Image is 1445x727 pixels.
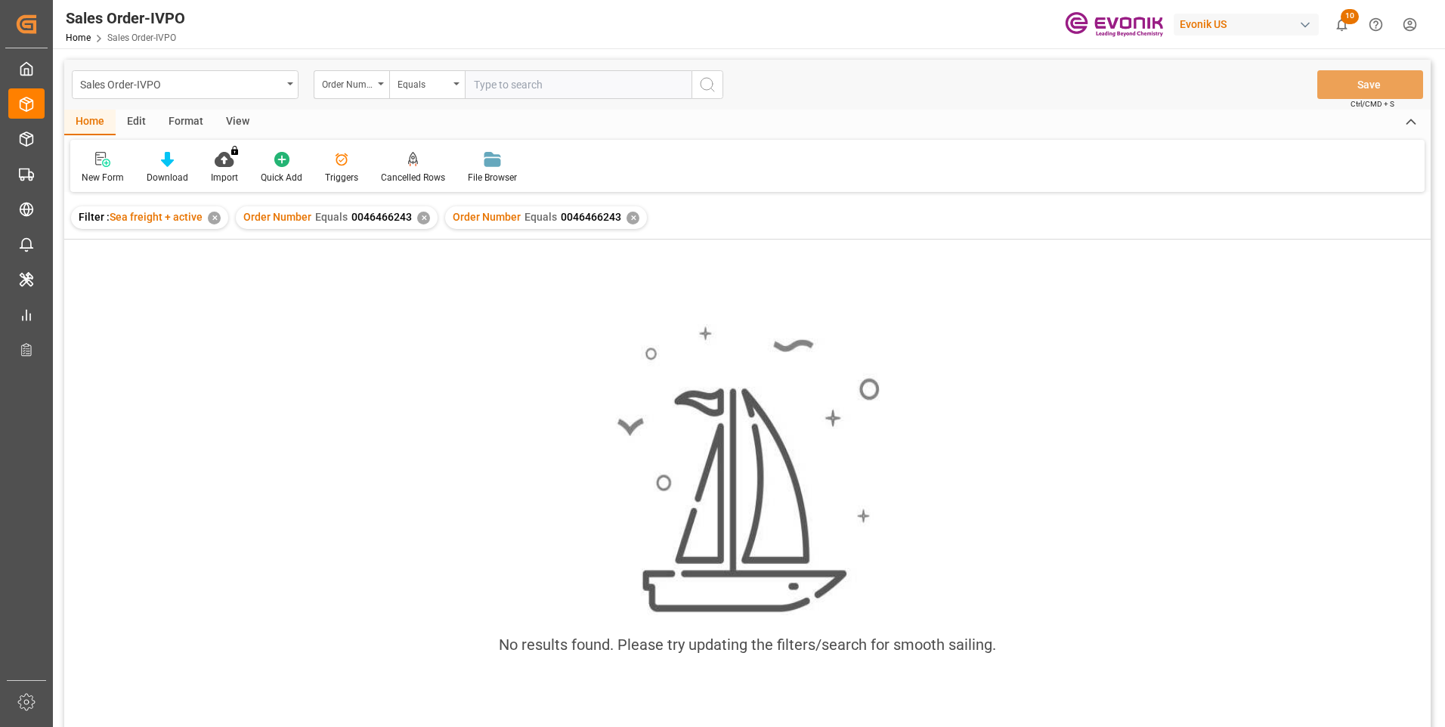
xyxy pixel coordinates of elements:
[417,212,430,224] div: ✕
[615,324,880,615] img: smooth_sailing.jpeg
[66,7,185,29] div: Sales Order-IVPO
[1351,98,1394,110] span: Ctrl/CMD + S
[79,211,110,223] span: Filter :
[351,211,412,223] span: 0046466243
[468,171,517,184] div: File Browser
[627,212,639,224] div: ✕
[381,171,445,184] div: Cancelled Rows
[561,211,621,223] span: 0046466243
[208,212,221,224] div: ✕
[692,70,723,99] button: search button
[1325,8,1359,42] button: show 10 new notifications
[389,70,465,99] button: open menu
[453,211,521,223] span: Order Number
[1359,8,1393,42] button: Help Center
[261,171,302,184] div: Quick Add
[465,70,692,99] input: Type to search
[1174,10,1325,39] button: Evonik US
[243,211,311,223] span: Order Number
[215,110,261,135] div: View
[80,74,282,93] div: Sales Order-IVPO
[110,211,203,223] span: Sea freight + active
[116,110,157,135] div: Edit
[72,70,299,99] button: open menu
[82,171,124,184] div: New Form
[1341,9,1359,24] span: 10
[147,171,188,184] div: Download
[322,74,373,91] div: Order Number
[524,211,557,223] span: Equals
[1174,14,1319,36] div: Evonik US
[1317,70,1423,99] button: Save
[64,110,116,135] div: Home
[157,110,215,135] div: Format
[499,633,996,656] div: No results found. Please try updating the filters/search for smooth sailing.
[325,171,358,184] div: Triggers
[1065,11,1163,38] img: Evonik-brand-mark-Deep-Purple-RGB.jpeg_1700498283.jpeg
[66,32,91,43] a: Home
[315,211,348,223] span: Equals
[314,70,389,99] button: open menu
[398,74,449,91] div: Equals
